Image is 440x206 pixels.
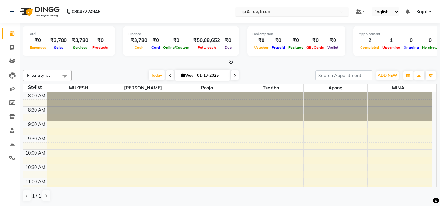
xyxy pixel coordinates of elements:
span: ADD NEW [378,73,397,78]
span: Wed [180,73,195,78]
span: Due [223,45,233,50]
span: Today [149,70,165,80]
span: 1 / 1 [32,193,41,199]
div: ₹3,780 [69,37,91,44]
span: Sales [52,45,65,50]
div: Redemption [252,31,340,37]
div: 10:30 AM [24,164,47,171]
div: ₹0 [270,37,287,44]
div: ₹0 [162,37,191,44]
div: ₹0 [28,37,48,44]
span: Voucher [252,45,270,50]
div: Total [28,31,110,37]
span: Gift Cards [305,45,326,50]
span: Services [71,45,89,50]
div: ₹0 [287,37,305,44]
span: Cash [133,45,145,50]
div: 8:00 AM [27,92,47,99]
span: Kajal [416,8,428,15]
span: Pooja [175,84,239,92]
span: Tsariba [239,84,303,92]
div: ₹0 [222,37,234,44]
div: ₹50,88,652 [191,37,222,44]
span: Online/Custom [162,45,191,50]
div: 9:30 AM [27,135,47,142]
span: MINAL [368,84,432,92]
div: ₹3,780 [48,37,69,44]
div: Finance [128,31,234,37]
span: [PERSON_NAME] [111,84,175,92]
span: Card [150,45,162,50]
div: ₹0 [326,37,340,44]
div: 10:00 AM [24,150,47,157]
span: Package [287,45,305,50]
input: 2025-10-01 [195,71,228,80]
div: ₹0 [150,37,162,44]
span: Products [91,45,110,50]
button: ADD NEW [376,71,399,80]
span: Prepaid [270,45,287,50]
input: Search Appointment [315,70,372,80]
div: 2 [359,37,381,44]
div: 9:00 AM [27,121,47,128]
div: 0 [420,37,439,44]
span: Wallet [326,45,340,50]
span: MUKESH [47,84,111,92]
div: Appointment [359,31,439,37]
div: ₹3,780 [128,37,150,44]
img: logo [17,3,61,21]
span: Completed [359,45,381,50]
div: ₹0 [252,37,270,44]
span: Filter Stylist [27,73,50,78]
div: 0 [402,37,420,44]
span: Petty cash [196,45,218,50]
b: 08047224946 [72,3,100,21]
span: Apong [304,84,367,92]
div: 11:00 AM [24,178,47,185]
div: ₹0 [305,37,326,44]
div: ₹0 [91,37,110,44]
span: Upcoming [381,45,402,50]
span: Ongoing [402,45,420,50]
div: 1 [381,37,402,44]
div: 8:30 AM [27,107,47,114]
span: No show [420,45,439,50]
span: Expenses [28,45,48,50]
div: Stylist [23,84,47,91]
